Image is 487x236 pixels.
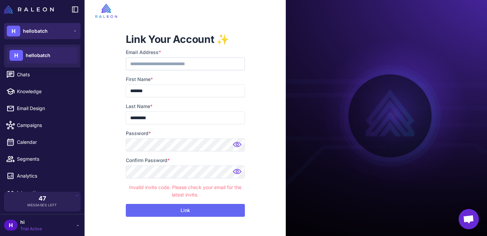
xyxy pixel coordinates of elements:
[3,84,82,99] a: Knowledge
[126,181,245,199] div: Invalid invite code. Please check your email for the latest invite.
[126,204,245,217] button: Link
[17,88,76,95] span: Knowledge
[20,218,42,226] span: hi
[17,71,76,78] span: Chats
[17,105,76,112] span: Email Design
[3,152,82,166] a: Segments
[17,138,76,146] span: Calendar
[17,172,76,180] span: Analytics
[17,122,76,129] span: Campaigns
[17,155,76,163] span: Segments
[126,76,245,83] label: First Name
[3,68,82,82] a: Chats
[4,5,56,14] a: Raleon Logo
[20,226,42,232] span: Trial Active
[17,189,76,196] span: Integrations
[126,157,245,164] label: Confirm Password
[3,169,82,183] a: Analytics
[23,27,48,35] span: hellobatch
[459,209,479,229] div: Open chat
[7,26,20,36] div: H
[3,186,82,200] a: Integrations
[4,5,54,14] img: Raleon Logo
[126,49,245,56] label: Email Address
[27,203,57,208] span: Messages Left
[3,101,82,115] a: Email Design
[231,140,245,153] img: Password hidden
[4,23,80,39] button: Hhellobatch
[9,50,23,61] div: H
[4,220,18,231] div: H
[3,118,82,132] a: Campaigns
[95,4,117,18] img: raleon-logo-whitebg.9aac0268.jpg
[3,135,82,149] a: Calendar
[39,195,46,202] span: 47
[231,167,245,180] img: Password hidden
[26,52,50,59] span: hellobatch
[126,103,245,110] label: Last Name
[126,130,245,137] label: Password
[126,32,245,46] h1: Link Your Account ✨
